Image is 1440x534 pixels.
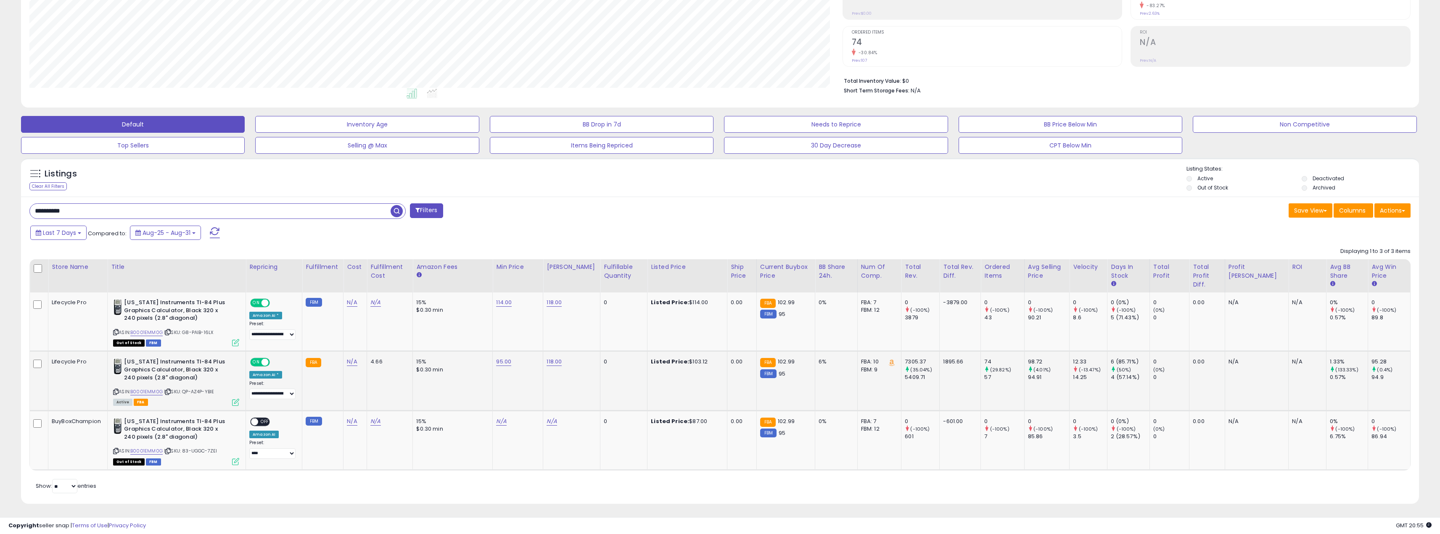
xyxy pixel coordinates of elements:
small: FBA [760,299,776,308]
div: 0 (0%) [1111,299,1149,306]
span: FBM [146,339,161,347]
small: (-100%) [1079,426,1098,432]
a: B0001EMM0G [130,447,163,455]
small: FBA [760,358,776,367]
div: 6 (85.71%) [1111,358,1149,366]
small: (-100%) [990,307,1009,313]
div: 0.00 [1193,299,1218,306]
div: N/A [1292,299,1320,306]
b: Short Term Storage Fees: [844,87,909,94]
button: Last 7 Days [30,226,87,240]
span: | SKU: 83-UGGC-7ZEI [164,447,217,454]
div: $0.30 min [416,425,486,433]
span: All listings that are currently out of stock and unavailable for purchase on Amazon [113,339,145,347]
h5: Listings [45,168,77,180]
div: 3879 [905,314,939,321]
div: Min Price [496,263,539,271]
div: 0.00 [1193,418,1218,425]
div: N/A [1229,358,1282,366]
div: 74 [984,358,1024,366]
a: Privacy Policy [109,521,146,529]
div: Ordered Items [984,263,1020,280]
small: FBA [760,418,776,427]
button: Actions [1374,203,1411,218]
small: (4.01%) [1033,366,1051,373]
small: (0.4%) [1377,366,1392,373]
div: 14.25 [1073,374,1107,381]
div: 0 [1073,418,1107,425]
div: [PERSON_NAME] [547,263,597,271]
div: 15% [416,358,486,366]
button: 30 Day Decrease [724,137,948,154]
div: 0 [1153,358,1189,366]
div: Num of Comp. [861,263,898,280]
h2: N/A [1140,37,1410,49]
button: Needs to Reprice [724,116,948,133]
div: 6% [819,358,851,366]
div: $87.00 [651,418,721,425]
div: Total Rev. Diff. [943,263,977,280]
div: 5 (71.43%) [1111,314,1149,321]
div: Avg BB Share [1330,263,1364,280]
div: ASIN: [113,299,239,345]
div: Days In Stock [1111,263,1146,280]
div: 2 (28.57%) [1111,433,1149,440]
div: FBM: 12 [861,425,895,433]
button: BB Price Below Min [959,116,1182,133]
div: Lifecycle Pro [52,358,101,366]
div: FBA: 7 [861,299,895,306]
div: Fulfillable Quantity [604,263,644,280]
div: Repricing [249,263,299,271]
div: 1.33% [1330,358,1368,366]
div: 0 [905,418,939,425]
div: 0% [819,418,851,425]
button: Inventory Age [255,116,479,133]
img: 41cfZpCAtML._SL40_.jpg [113,299,122,316]
div: 94.91 [1028,374,1069,381]
div: 0 (0%) [1111,418,1149,425]
small: Avg Win Price. [1371,280,1377,288]
div: 0 [1153,418,1189,425]
small: (-100%) [910,307,930,313]
div: FBA: 10 [861,358,895,366]
div: 0 [1028,299,1069,306]
div: 601 [905,433,939,440]
div: N/A [1292,418,1320,425]
span: Ordered Items [852,30,1122,35]
p: Listing States: [1186,165,1419,173]
div: N/A [1292,358,1320,366]
div: $0.30 min [416,366,486,374]
span: Show: entries [36,482,96,490]
div: Cost [347,263,363,271]
small: (-100%) [1335,307,1355,313]
div: Velocity [1073,263,1104,271]
button: Non Competitive [1193,116,1416,133]
img: 41cfZpCAtML._SL40_.jpg [113,358,122,375]
div: 0 [1153,374,1189,381]
span: FBA [134,399,148,406]
small: (-100%) [1033,307,1053,313]
div: 0 [1153,433,1189,440]
button: Items Being Repriced [490,137,713,154]
span: OFF [269,300,282,307]
button: BB Drop in 7d [490,116,713,133]
h2: 74 [852,37,1122,49]
small: (-100%) [1079,307,1098,313]
div: Clear All Filters [29,182,67,190]
div: 57 [984,374,1024,381]
small: (-100%) [990,426,1009,432]
div: Displaying 1 to 3 of 3 items [1340,247,1411,255]
b: [US_STATE] Instruments TI-84 Plus Graphics Calculator, Black 320 x 240 pixels (2.8" diagonal) [124,418,226,443]
div: Lifecycle Pro [52,299,101,306]
span: 102.99 [778,417,795,425]
div: FBA: 7 [861,418,895,425]
span: All listings that are currently out of stock and unavailable for purchase on Amazon [113,458,145,466]
div: 0.00 [731,418,750,425]
div: BB Share 24h. [819,263,854,280]
b: [US_STATE] Instruments TI-84 Plus Graphics Calculator, Black 320 x 240 pixels (2.8" diagonal) [124,299,226,324]
div: 7305.37 [905,358,939,366]
small: FBM [760,369,777,378]
span: ON [251,359,262,366]
div: Title [111,263,242,271]
b: Total Inventory Value: [844,77,901,84]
